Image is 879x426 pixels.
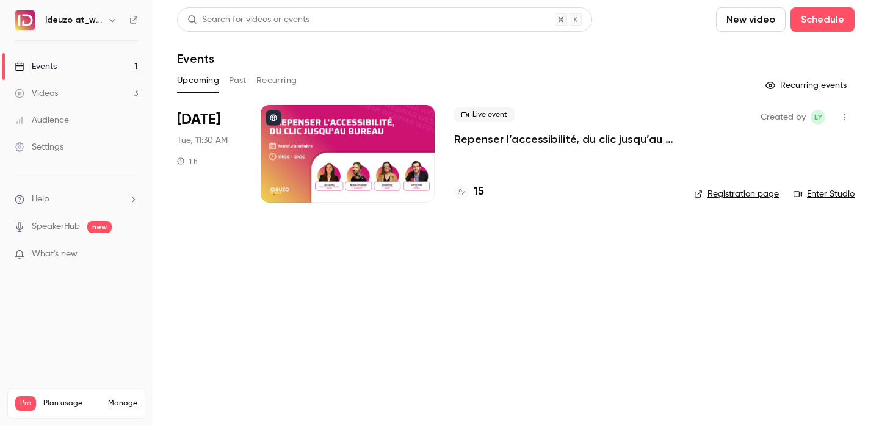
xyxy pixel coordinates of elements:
[790,7,855,32] button: Schedule
[694,188,779,200] a: Registration page
[177,71,219,90] button: Upcoming
[87,221,112,233] span: new
[32,220,80,233] a: SpeakerHub
[15,87,58,99] div: Videos
[177,51,214,66] h1: Events
[32,193,49,206] span: Help
[15,114,69,126] div: Audience
[454,132,675,146] a: Repenser l’accessibilité, du clic jusqu’au bureau
[32,248,78,261] span: What's new
[177,105,241,203] div: Oct 28 Tue, 11:30 AM (Europe/Paris)
[108,399,137,408] a: Manage
[814,110,822,125] span: EY
[454,184,484,200] a: 15
[177,110,220,129] span: [DATE]
[15,193,138,206] li: help-dropdown-opener
[760,76,855,95] button: Recurring events
[256,71,297,90] button: Recurring
[177,134,228,146] span: Tue, 11:30 AM
[187,13,309,26] div: Search for videos or events
[716,7,786,32] button: New video
[45,14,103,26] h6: Ideuzo at_work
[177,156,198,166] div: 1 h
[229,71,247,90] button: Past
[15,141,63,153] div: Settings
[15,396,36,411] span: Pro
[15,60,57,73] div: Events
[474,184,484,200] h4: 15
[454,107,515,122] span: Live event
[761,110,806,125] span: Created by
[15,10,35,30] img: Ideuzo at_work
[43,399,101,408] span: Plan usage
[794,188,855,200] a: Enter Studio
[811,110,825,125] span: Eva Yahiaoui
